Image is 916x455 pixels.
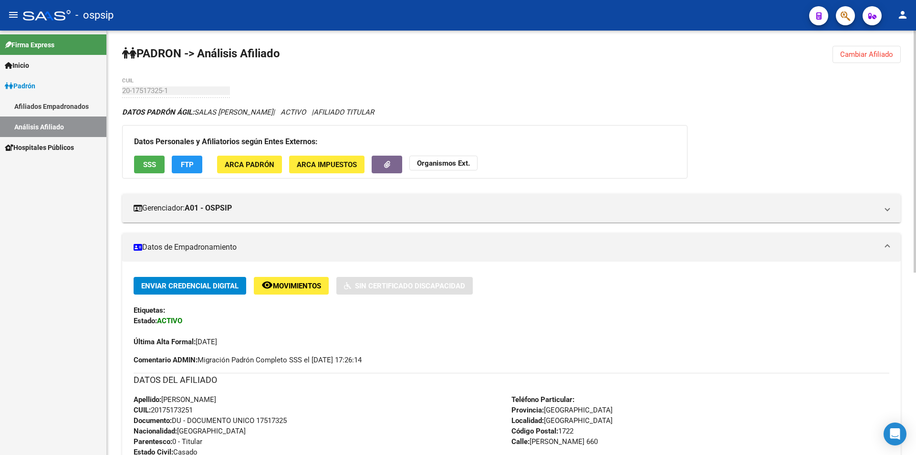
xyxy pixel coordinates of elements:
[157,317,182,325] strong: ACTIVO
[134,338,217,346] span: [DATE]
[273,282,321,290] span: Movimientos
[134,406,193,414] span: 20175173251
[289,156,364,173] button: ARCA Impuestos
[122,194,901,222] mat-expansion-panel-header: Gerenciador:A01 - OSPSIP
[417,159,470,168] strong: Organismos Ext.
[5,40,54,50] span: Firma Express
[511,395,574,404] strong: Teléfono Particular:
[134,427,246,435] span: [GEOGRAPHIC_DATA]
[134,306,165,315] strong: Etiquetas:
[172,156,202,173] button: FTP
[134,437,172,446] strong: Parentesco:
[5,81,35,91] span: Padrón
[134,437,202,446] span: 0 - Titular
[897,9,908,21] mat-icon: person
[134,395,216,404] span: [PERSON_NAME]
[254,277,329,295] button: Movimientos
[884,423,906,445] div: Open Intercom Messenger
[511,406,544,414] strong: Provincia:
[217,156,282,173] button: ARCA Padrón
[134,373,889,387] h3: DATOS DEL AFILIADO
[134,242,878,253] mat-panel-title: Datos de Empadronamiento
[134,356,198,364] strong: Comentario ADMIN:
[355,282,465,290] span: Sin Certificado Discapacidad
[134,406,151,414] strong: CUIL:
[261,279,273,291] mat-icon: remove_red_eye
[181,160,194,169] span: FTP
[134,427,177,435] strong: Nacionalidad:
[134,203,878,213] mat-panel-title: Gerenciador:
[313,108,374,116] span: AFILIADO TITULAR
[143,160,156,169] span: SSS
[122,108,374,116] i: | ACTIVO |
[5,142,74,153] span: Hospitales Públicos
[511,416,613,425] span: [GEOGRAPHIC_DATA]
[134,416,287,425] span: DU - DOCUMENTO UNICO 17517325
[134,395,161,404] strong: Apellido:
[511,427,573,435] span: 1722
[833,46,901,63] button: Cambiar Afiliado
[8,9,19,21] mat-icon: menu
[134,338,196,346] strong: Última Alta Formal:
[511,427,558,435] strong: Código Postal:
[75,5,114,26] span: - ospsip
[134,156,165,173] button: SSS
[134,277,246,295] button: Enviar Credencial Digital
[511,416,544,425] strong: Localidad:
[122,108,194,116] strong: DATOS PADRÓN ÁGIL:
[134,355,362,365] span: Migración Padrón Completo SSS el [DATE] 17:26:14
[840,50,893,59] span: Cambiar Afiliado
[122,108,273,116] span: SALAS [PERSON_NAME]
[297,160,357,169] span: ARCA Impuestos
[511,406,613,414] span: [GEOGRAPHIC_DATA]
[141,282,239,290] span: Enviar Credencial Digital
[134,317,157,325] strong: Estado:
[511,437,530,446] strong: Calle:
[511,437,598,446] span: [PERSON_NAME] 660
[134,416,172,425] strong: Documento:
[185,203,232,213] strong: A01 - OSPSIP
[134,135,676,148] h3: Datos Personales y Afiliatorios según Entes Externos:
[409,156,478,170] button: Organismos Ext.
[122,47,280,60] strong: PADRON -> Análisis Afiliado
[336,277,473,295] button: Sin Certificado Discapacidad
[225,160,274,169] span: ARCA Padrón
[5,60,29,71] span: Inicio
[122,233,901,262] mat-expansion-panel-header: Datos de Empadronamiento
